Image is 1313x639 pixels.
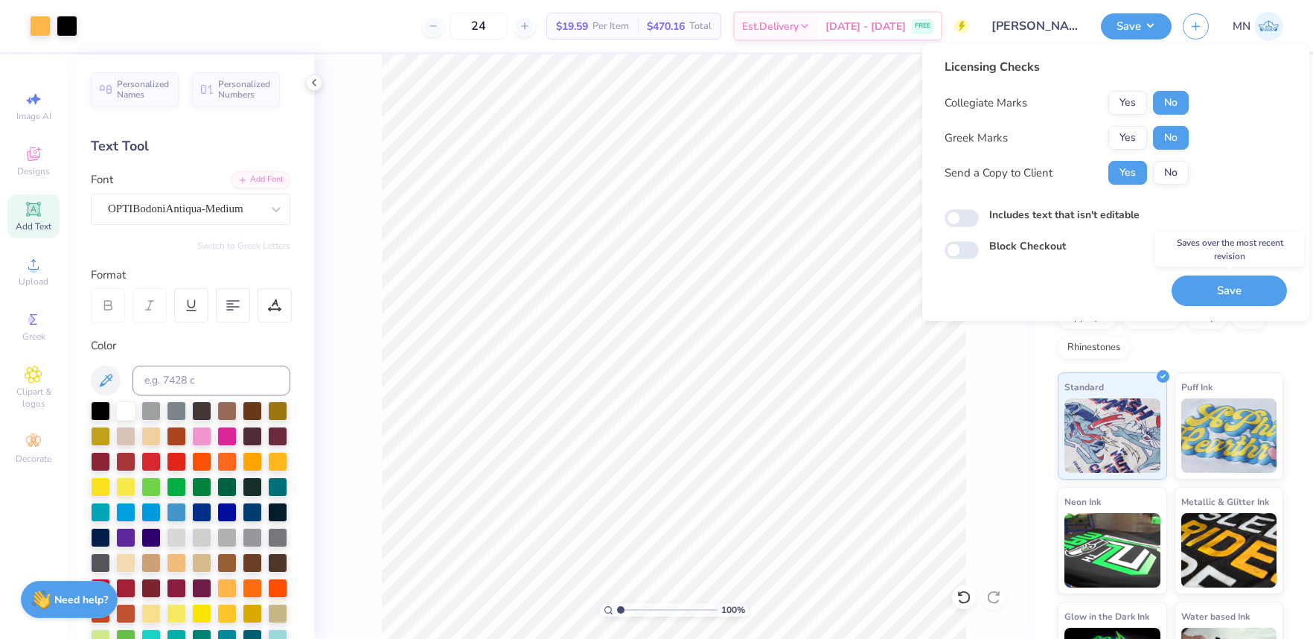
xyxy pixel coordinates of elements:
[1181,379,1213,395] span: Puff Ink
[1254,12,1283,41] img: Mark Navarro
[1153,126,1189,150] button: No
[825,19,906,34] span: [DATE] - [DATE]
[7,386,60,410] span: Clipart & logos
[689,19,712,34] span: Total
[16,453,51,465] span: Decorate
[1233,18,1250,35] span: MN
[91,267,292,284] div: Format
[945,165,1052,182] div: Send a Copy to Client
[1064,608,1149,624] span: Glow in the Dark Ink
[556,19,588,34] span: $19.59
[742,19,799,34] span: Est. Delivery
[915,21,930,31] span: FREE
[1064,379,1104,395] span: Standard
[1108,126,1147,150] button: Yes
[19,276,48,287] span: Upload
[22,331,45,343] span: Greek
[989,238,1066,254] label: Block Checkout
[1155,232,1304,267] div: Saves over the most recent revision
[647,19,685,34] span: $470.16
[989,207,1140,223] label: Includes text that isn't editable
[231,171,290,188] div: Add Font
[1064,398,1160,473] img: Standard
[1064,494,1101,509] span: Neon Ink
[1058,337,1130,359] div: Rhinestones
[1233,12,1283,41] a: MN
[17,165,50,177] span: Designs
[592,19,629,34] span: Per Item
[91,136,290,156] div: Text Tool
[945,58,1189,76] div: Licensing Checks
[91,171,113,188] label: Font
[1181,513,1277,588] img: Metallic & Glitter Ink
[16,220,51,232] span: Add Text
[945,95,1027,112] div: Collegiate Marks
[1153,161,1189,185] button: No
[54,593,108,607] strong: Need help?
[945,130,1008,147] div: Greek Marks
[1181,494,1269,509] span: Metallic & Glitter Ink
[91,337,290,355] div: Color
[1108,91,1147,115] button: Yes
[1181,608,1250,624] span: Water based Ink
[218,79,271,100] span: Personalized Numbers
[1101,13,1172,39] button: Save
[16,110,51,122] span: Image AI
[1153,91,1189,115] button: No
[450,13,508,39] input: – –
[197,240,290,252] button: Switch to Greek Letters
[132,366,290,395] input: e.g. 7428 c
[1172,276,1287,306] button: Save
[1108,161,1147,185] button: Yes
[1064,513,1160,588] img: Neon Ink
[721,603,745,617] span: 100 %
[1181,398,1277,473] img: Puff Ink
[980,11,1090,41] input: Untitled Design
[117,79,170,100] span: Personalized Names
